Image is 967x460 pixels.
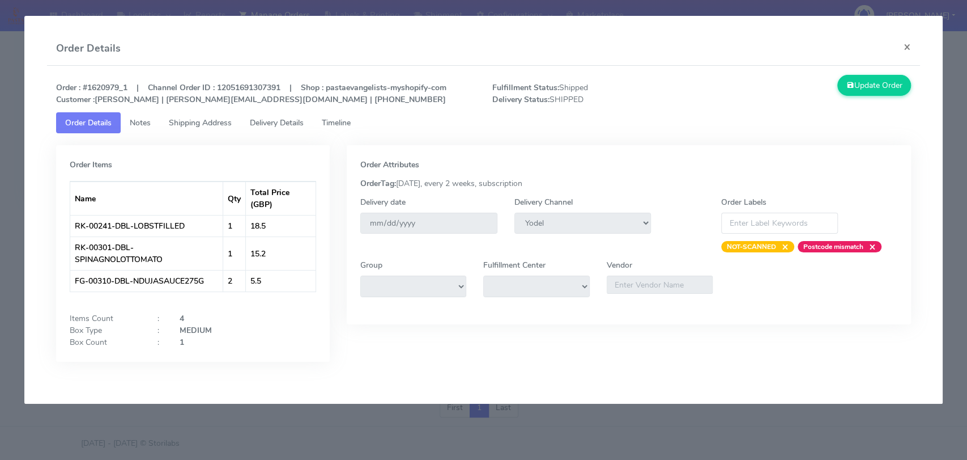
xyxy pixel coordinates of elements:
[223,215,246,237] td: 1
[360,259,382,271] label: Group
[776,241,789,252] span: ×
[492,94,549,105] strong: Delivery Status:
[180,325,212,336] strong: MEDIUM
[223,270,246,292] td: 2
[721,196,766,208] label: Order Labels
[322,117,351,128] span: Timeline
[149,336,171,348] div: :
[246,270,316,292] td: 5.5
[514,196,573,208] label: Delivery Channel
[61,336,149,348] div: Box Count
[483,259,546,271] label: Fulfillment Center
[803,242,863,251] strong: Postcode mismatch
[70,237,223,270] td: RK-00301-DBL-SPINAGNOLOTTOMATO
[607,276,713,294] input: Enter Vendor Name
[56,41,121,56] h4: Order Details
[56,94,95,105] strong: Customer :
[223,237,246,270] td: 1
[70,159,112,170] strong: Order Items
[169,117,232,128] span: Shipping Address
[360,196,406,208] label: Delivery date
[56,82,446,105] strong: Order : #1620979_1 | Channel Order ID : 12051691307391 | Shop : pastaevangelists-myshopify-com [P...
[149,313,171,324] div: :
[250,117,304,128] span: Delivery Details
[130,117,151,128] span: Notes
[360,159,419,170] strong: Order Attributes
[837,75,911,96] button: Update Order
[352,178,906,189] div: [DATE], every 2 weeks, subscription
[492,82,559,93] strong: Fulfillment Status:
[180,337,184,348] strong: 1
[56,112,911,133] ul: Tabs
[70,182,223,215] th: Name
[894,32,920,62] button: Close
[70,215,223,237] td: RK-00241-DBL-LOBSTFILLED
[483,82,701,105] span: Shipped SHIPPED
[721,213,838,234] input: Enter Label Keywords
[246,237,316,270] td: 15.2
[246,182,316,215] th: Total Price (GBP)
[65,117,112,128] span: Order Details
[61,324,149,336] div: Box Type
[727,242,776,251] strong: NOT-SCANNED
[223,182,246,215] th: Qty
[607,259,632,271] label: Vendor
[246,215,316,237] td: 18.5
[149,324,171,336] div: :
[61,313,149,324] div: Items Count
[360,178,396,189] strong: OrderTag:
[70,270,223,292] td: FG-00310-DBL-NDUJASAUCE275G
[180,313,184,324] strong: 4
[863,241,876,252] span: ×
